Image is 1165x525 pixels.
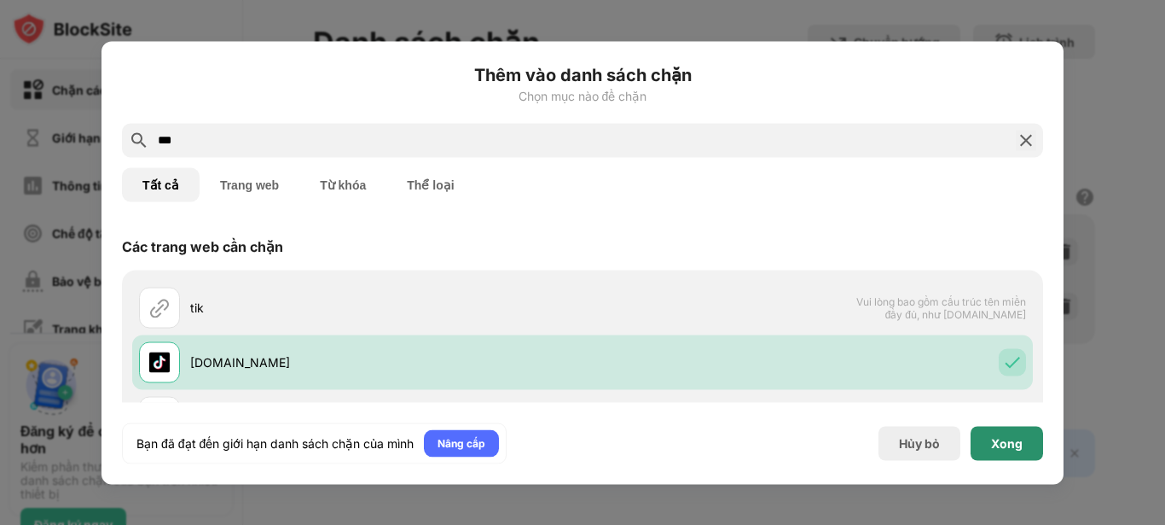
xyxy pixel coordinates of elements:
[519,88,647,102] font: Chọn mục nào để chặn
[136,435,414,450] font: Bạn đã đạt đến giới hạn danh sách chặn của mình
[149,297,170,318] img: url.svg
[991,435,1023,450] font: Xong
[899,436,940,451] font: Hủy bỏ
[122,237,283,254] font: Các trang web cần chặn
[386,167,474,201] button: Thể loại
[320,178,366,191] font: Từ khóa
[438,436,485,449] font: Nâng cấp
[220,178,279,191] font: Trang web
[856,295,1026,320] font: Vui lòng bao gồm cấu trúc tên miền đầy đủ, như [DOMAIN_NAME]
[190,355,290,370] font: [DOMAIN_NAME]
[474,64,692,85] font: Thêm vào danh sách chặn
[122,167,200,201] button: Tất cả
[407,178,454,191] font: Thể loại
[200,167,299,201] button: Trang web
[190,300,204,315] font: tik
[129,130,149,150] img: search.svg
[299,167,386,201] button: Từ khóa
[1016,130,1036,150] img: tìm kiếm-đóng
[149,352,170,372] img: favicons
[142,178,179,191] font: Tất cả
